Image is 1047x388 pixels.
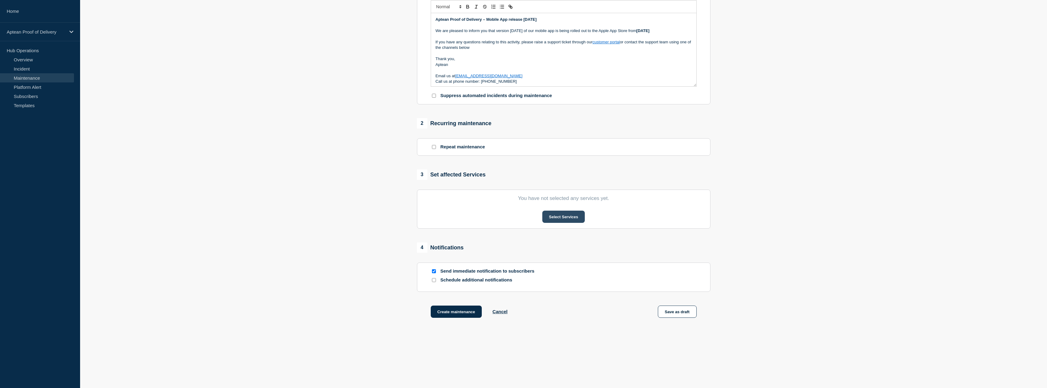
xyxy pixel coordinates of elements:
[455,74,522,78] a: [EMAIL_ADDRESS][DOMAIN_NAME]
[436,56,692,62] p: Thank you,
[492,309,507,314] button: Cancel
[441,144,485,150] p: Repeat maintenance
[436,62,692,67] p: Aptean
[436,79,692,84] p: Call us at phone number: [PHONE_NUMBER]
[506,3,515,10] button: Toggle link
[472,3,481,10] button: Toggle italic text
[431,306,482,318] button: Create maintenance
[463,3,472,10] button: Toggle bold text
[417,118,427,129] span: 2
[498,3,506,10] button: Toggle bulleted list
[432,145,436,149] input: Repeat maintenance
[441,268,538,274] p: Send immediate notification to subscribers
[441,93,552,99] p: Suppress automated incidents during maintenance
[432,269,436,273] input: Send immediate notification to subscribers
[433,3,463,10] span: Font size
[432,278,436,282] input: Schedule additional notifications
[658,306,697,318] button: Save as draft
[417,169,486,180] div: Set affected Services
[436,28,692,34] p: We are pleased to inform you that version [DATE] of our mobile app is being rolled out to the App...
[431,13,696,86] div: Message
[592,40,620,44] a: customer portal
[542,211,585,223] button: Select Services
[436,17,537,22] strong: Aptean Proof of Delivery – Mobile App release [DATE]
[417,169,427,180] span: 3
[436,39,692,51] p: If you have any questions relating to this activity, please raise a support ticket through our or...
[417,242,427,253] span: 4
[417,118,492,129] div: Recurring maintenance
[7,29,65,34] p: Aptean Proof of Delivery
[431,195,697,201] p: You have not selected any services yet.
[441,277,538,283] p: Schedule additional notifications
[436,73,692,79] p: Email us at
[481,3,489,10] button: Toggle strikethrough text
[489,3,498,10] button: Toggle ordered list
[417,242,464,253] div: Notifications
[432,94,436,98] input: Suppress automated incidents during maintenance
[636,28,650,33] strong: [DATE]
